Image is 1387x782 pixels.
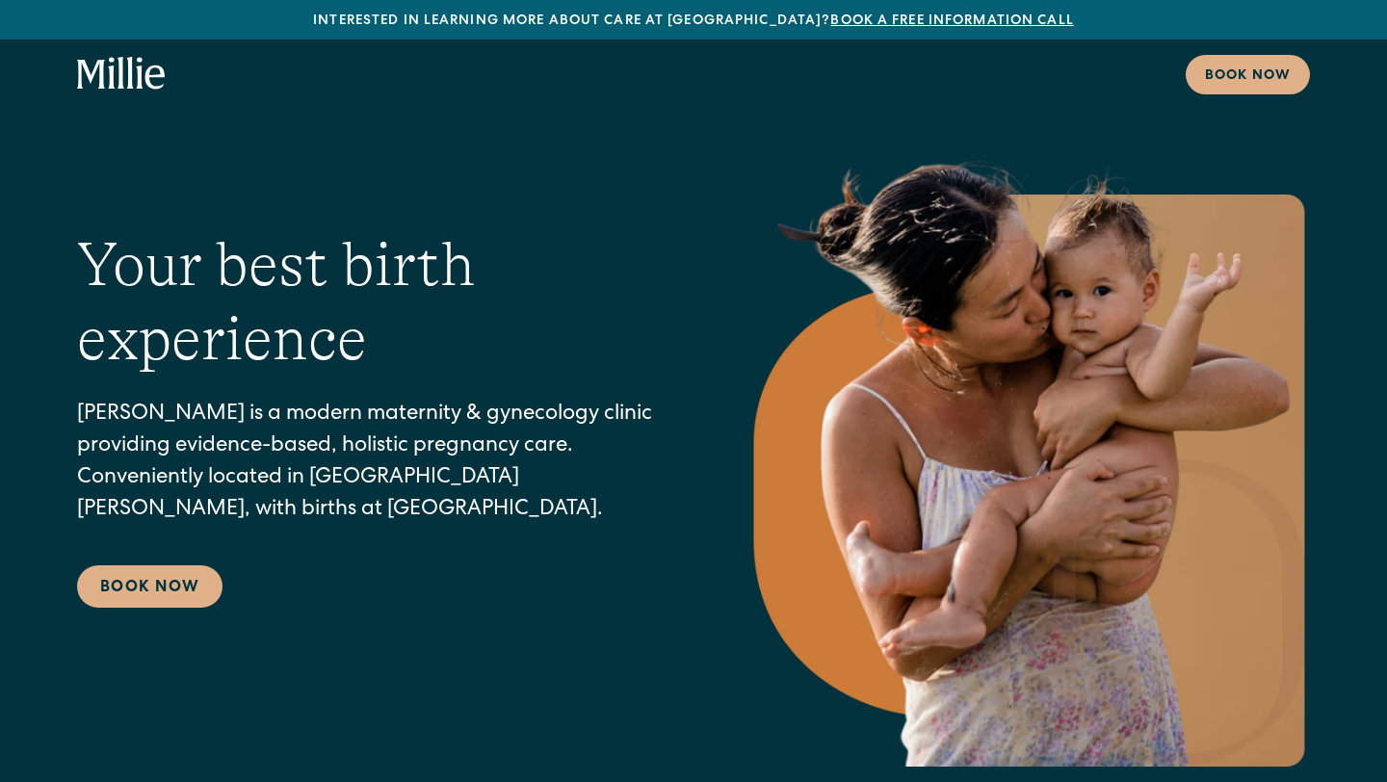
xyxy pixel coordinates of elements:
a: Book a free information call [830,14,1073,28]
a: Book Now [77,565,222,608]
h1: Your best birth experience [77,228,670,377]
p: [PERSON_NAME] is a modern maternity & gynecology clinic providing evidence-based, holistic pregna... [77,400,670,527]
div: Book now [1205,66,1291,87]
a: home [77,57,166,91]
a: Book now [1186,55,1310,94]
img: Mother holding and kissing her baby on the cheek. [747,131,1310,767]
